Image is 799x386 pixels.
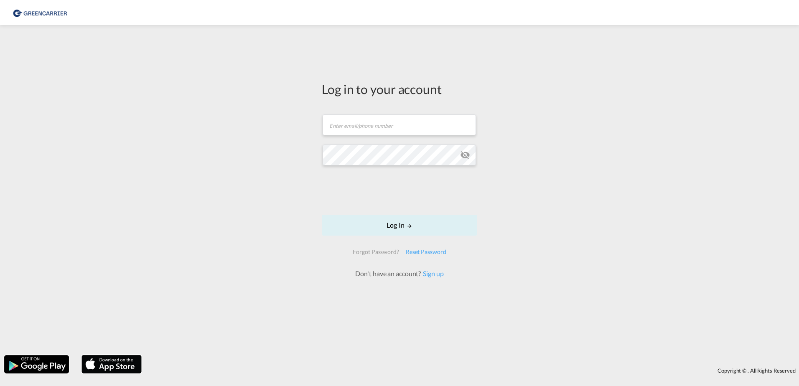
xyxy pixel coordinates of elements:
div: Copyright © . All Rights Reserved [146,363,799,378]
button: LOGIN [322,215,477,236]
img: apple.png [81,354,142,374]
div: Forgot Password? [349,244,402,259]
input: Enter email/phone number [323,114,476,135]
div: Reset Password [402,244,450,259]
img: 1378a7308afe11ef83610d9e779c6b34.png [13,3,69,22]
iframe: reCAPTCHA [336,174,463,206]
div: Don't have an account? [346,269,453,278]
div: Log in to your account [322,80,477,98]
md-icon: icon-eye-off [460,150,470,160]
img: google.png [3,354,70,374]
a: Sign up [421,269,443,277]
